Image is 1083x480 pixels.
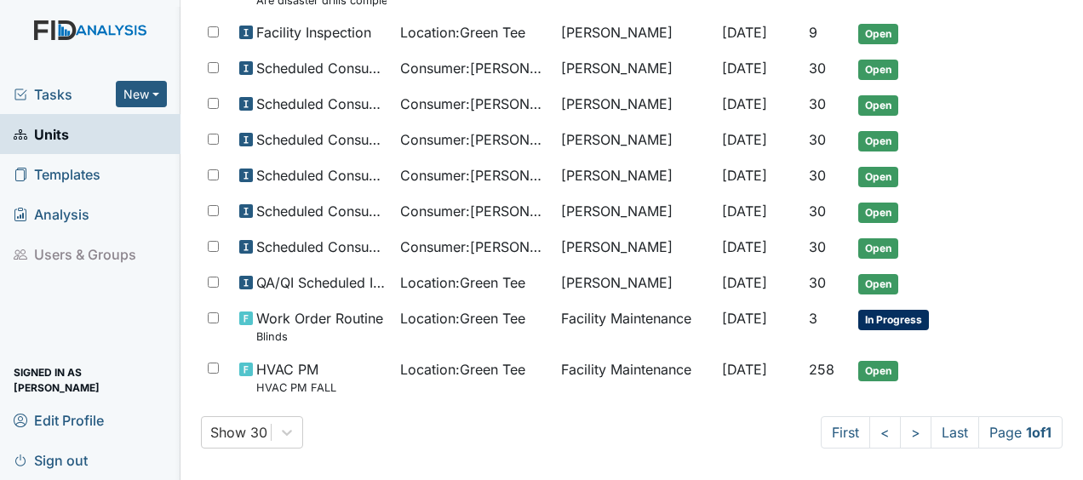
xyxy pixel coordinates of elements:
td: [PERSON_NAME] [554,123,715,158]
span: Open [858,167,898,187]
span: Scheduled Consumer Chart Review [256,58,387,78]
span: Consumer : [PERSON_NAME] [400,201,547,221]
span: Open [858,238,898,259]
span: Facility Inspection [256,22,371,43]
small: Blinds [256,329,383,345]
span: Open [858,95,898,116]
span: Sign out [14,447,88,473]
td: [PERSON_NAME] [554,87,715,123]
td: [PERSON_NAME] [554,158,715,194]
td: [PERSON_NAME] [554,194,715,230]
span: Consumer : [PERSON_NAME] [400,165,547,186]
button: New [116,81,167,107]
span: In Progress [858,310,929,330]
a: Tasks [14,84,116,105]
span: Scheduled Consumer Chart Review [256,165,387,186]
span: [DATE] [722,95,767,112]
span: 30 [809,238,826,255]
span: [DATE] [722,238,767,255]
span: 30 [809,203,826,220]
span: Templates [14,161,100,187]
span: 258 [809,361,834,378]
td: Facility Maintenance [554,301,715,351]
span: Scheduled Consumer Chart Review [256,237,387,257]
span: 9 [809,24,817,41]
span: Open [858,131,898,151]
a: Last [931,416,979,449]
span: Open [858,203,898,223]
span: Consumer : [PERSON_NAME] [400,94,547,114]
span: Scheduled Consumer Chart Review [256,94,387,114]
span: [DATE] [722,167,767,184]
span: Scheduled Consumer Chart Review [256,201,387,221]
span: Analysis [14,201,89,227]
span: Consumer : [PERSON_NAME] [400,58,547,78]
span: Consumer : [PERSON_NAME] [400,129,547,150]
span: 30 [809,167,826,184]
span: [DATE] [722,24,767,41]
span: HVAC PM HVAC PM FALL [256,359,336,396]
span: 30 [809,95,826,112]
nav: task-pagination [821,416,1063,449]
td: [PERSON_NAME] [554,266,715,301]
span: [DATE] [722,203,767,220]
span: 30 [809,131,826,148]
span: Consumer : [PERSON_NAME] [400,237,547,257]
div: Show 30 [210,422,267,443]
a: > [900,416,931,449]
span: [DATE] [722,310,767,327]
span: Signed in as [PERSON_NAME] [14,367,167,393]
span: Units [14,121,69,147]
span: Open [858,24,898,44]
span: Location : Green Tee [400,22,525,43]
span: Edit Profile [14,407,104,433]
span: 30 [809,60,826,77]
span: 30 [809,274,826,291]
span: Open [858,274,898,294]
span: Location : Green Tee [400,272,525,293]
span: [DATE] [722,361,767,378]
span: Scheduled Consumer Chart Review [256,129,387,150]
span: Work Order Routine Blinds [256,308,383,345]
span: QA/QI Scheduled Inspection [256,272,387,293]
span: 3 [809,310,817,327]
td: [PERSON_NAME] [554,15,715,51]
span: Location : Green Tee [400,308,525,329]
span: [DATE] [722,274,767,291]
span: Page [978,416,1063,449]
span: [DATE] [722,131,767,148]
td: [PERSON_NAME] [554,51,715,87]
td: [PERSON_NAME] [554,230,715,266]
td: Facility Maintenance [554,352,715,403]
strong: 1 of 1 [1026,424,1051,441]
a: < [869,416,901,449]
span: Open [858,361,898,381]
a: First [821,416,870,449]
small: HVAC PM FALL [256,380,336,396]
span: [DATE] [722,60,767,77]
span: Open [858,60,898,80]
span: Location : Green Tee [400,359,525,380]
